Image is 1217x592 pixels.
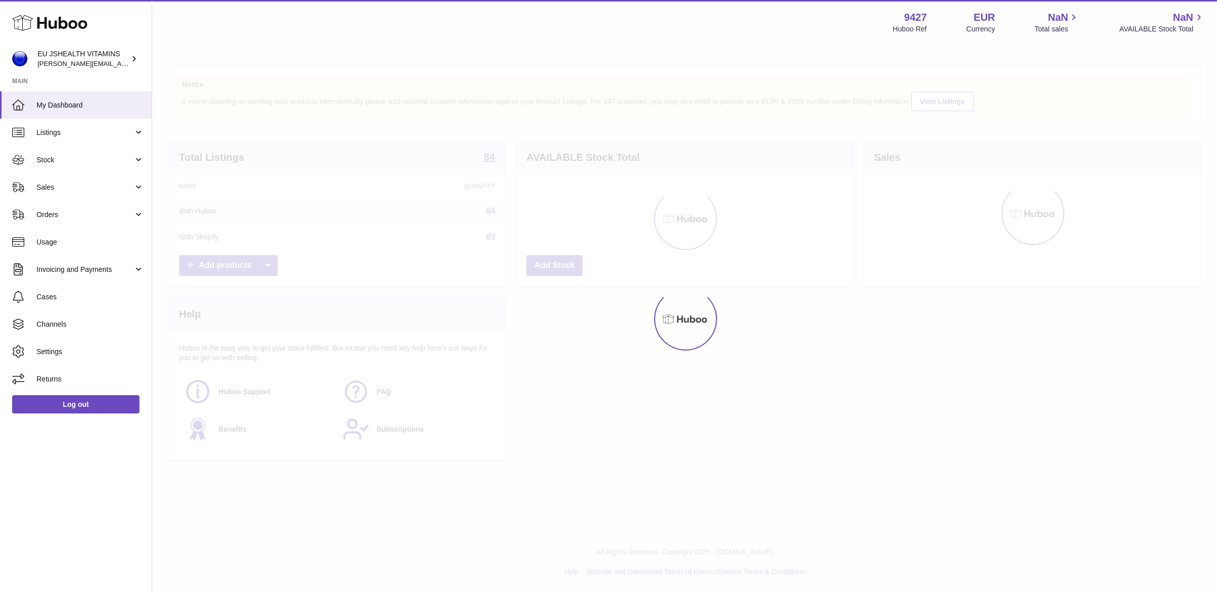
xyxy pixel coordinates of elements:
[37,100,144,110] span: My Dashboard
[1173,11,1193,24] span: NaN
[974,11,995,24] strong: EUR
[37,320,144,329] span: Channels
[37,128,133,137] span: Listings
[1034,11,1080,34] a: NaN Total sales
[1048,11,1068,24] span: NaN
[37,265,133,274] span: Invoicing and Payments
[38,49,129,68] div: EU JSHEALTH VITAMINS
[12,395,139,413] a: Log out
[37,292,144,302] span: Cases
[1119,24,1205,34] span: AVAILABLE Stock Total
[37,374,144,384] span: Returns
[37,237,144,247] span: Usage
[37,347,144,357] span: Settings
[37,155,133,165] span: Stock
[904,11,927,24] strong: 9427
[1119,11,1205,34] a: NaN AVAILABLE Stock Total
[38,59,203,67] span: [PERSON_NAME][EMAIL_ADDRESS][DOMAIN_NAME]
[37,210,133,220] span: Orders
[1034,24,1080,34] span: Total sales
[12,51,27,66] img: laura@jessicasepel.com
[37,183,133,192] span: Sales
[893,24,927,34] div: Huboo Ref
[967,24,995,34] div: Currency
